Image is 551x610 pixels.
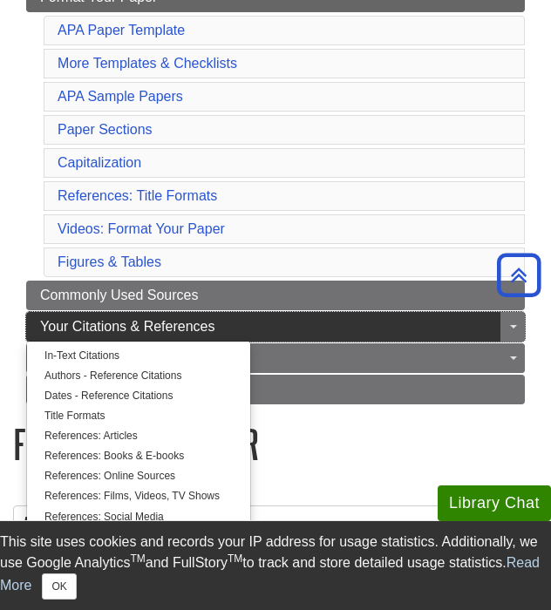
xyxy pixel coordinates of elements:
[130,552,145,565] sup: TM
[40,288,198,302] span: Commonly Used Sources
[42,573,76,600] button: Close
[58,155,141,170] a: Capitalization
[438,485,551,521] button: Library Chat
[58,254,161,269] a: Figures & Tables
[27,486,249,506] a: References: Films, Videos, TV Shows
[58,221,225,236] a: Videos: Format Your Paper
[26,375,525,404] a: About Plagiarism
[40,319,214,334] span: Your Citations & References
[27,426,249,446] a: References: Articles
[58,122,153,137] a: Paper Sections
[58,89,183,104] a: APA Sample Papers
[26,312,525,342] a: Your Citations & References
[26,281,525,310] a: Commonly Used Sources
[27,446,249,466] a: References: Books & E-books
[58,23,185,37] a: APA Paper Template
[27,466,249,486] a: References: Online Sources
[26,343,525,373] a: More APA Help
[58,56,237,71] a: More Templates & Checklists
[13,422,538,466] h1: Format Your Paper
[228,552,242,565] sup: TM
[27,406,249,426] a: Title Formats
[27,366,249,386] a: Authors - Reference Citations
[27,507,249,527] a: References: Social Media
[27,386,249,406] a: Dates - Reference Citations
[14,506,537,552] h2: APA Paper Template
[27,346,249,366] a: In-Text Citations
[491,263,547,287] a: Back to Top
[58,188,217,203] a: References: Title Formats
